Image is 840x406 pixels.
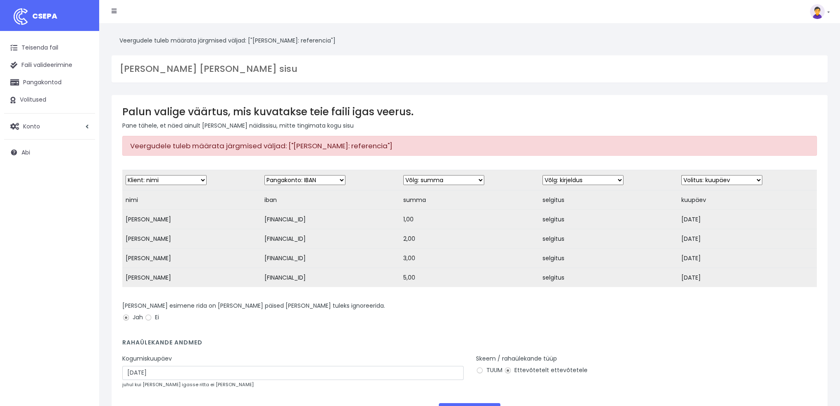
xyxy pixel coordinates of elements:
[403,273,415,282] font: 5,00
[4,144,95,161] a: Abi
[264,196,277,204] font: iban
[681,215,701,223] font: [DATE]
[21,148,30,157] font: Abi
[543,196,564,204] font: selgitus
[122,121,354,130] font: Pane tähele, et näed ainult [PERSON_NAME] näidissisu, mitte tingimata kogu sisu
[126,273,171,282] font: [PERSON_NAME]
[32,11,57,21] font: CSEPA
[543,254,564,262] font: selgitus
[681,235,701,243] font: [DATE]
[4,74,95,91] a: Pangakontod
[126,254,171,262] font: [PERSON_NAME]
[681,196,706,204] font: kuupäev
[122,302,385,310] font: [PERSON_NAME] esimene rida on [PERSON_NAME] päised [PERSON_NAME] tuleks ignoreerida.
[4,57,95,74] a: Faili valideerimine
[264,254,306,262] font: [FINANCIAL_ID]
[403,254,415,262] font: 3,00
[10,6,31,27] img: logo
[681,273,701,282] font: [DATE]
[120,62,297,75] font: [PERSON_NAME] [PERSON_NAME] sisu
[403,215,414,223] font: 1,00
[155,313,159,321] font: Ei
[403,196,426,204] font: summa
[810,4,825,19] img: profiil
[4,39,95,57] a: Teisenda fail
[23,122,40,131] font: Konto
[403,235,415,243] font: 2,00
[543,215,564,223] font: selgitus
[23,78,62,86] font: Pangakontod
[21,43,58,52] font: Teisenda fail
[122,338,202,347] font: Rahaülekande andmed
[681,254,701,262] font: [DATE]
[486,366,502,374] font: TUUM
[4,91,95,109] a: Volitused
[543,235,564,243] font: selgitus
[126,196,138,204] font: nimi
[122,104,414,119] font: Palun valige väärtus, mis kuvatakse teie faili igas veerus.
[20,95,46,104] font: Volitused
[264,273,306,282] font: [FINANCIAL_ID]
[543,273,564,282] font: selgitus
[122,354,172,363] font: Kogumiskuupäev
[4,118,95,135] a: Konto
[476,354,557,363] font: Skeem / rahaülekande tüüp
[130,141,393,151] font: Veergudele tuleb määrata järgmised väljad: ["[PERSON_NAME]: referencia"]
[126,235,171,243] font: [PERSON_NAME]
[264,215,306,223] font: [FINANCIAL_ID]
[514,366,588,374] font: Ettevõtetelt ettevõtetele
[122,381,254,388] font: juhul kui [PERSON_NAME] igasse ritta ei [PERSON_NAME]
[133,313,143,321] font: Jah
[126,215,171,223] font: [PERSON_NAME]
[119,36,336,45] font: Veergudele tuleb määrata järgmised väljad: ["[PERSON_NAME]: referencia"]
[21,61,72,69] font: Faili valideerimine
[264,235,306,243] font: [FINANCIAL_ID]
